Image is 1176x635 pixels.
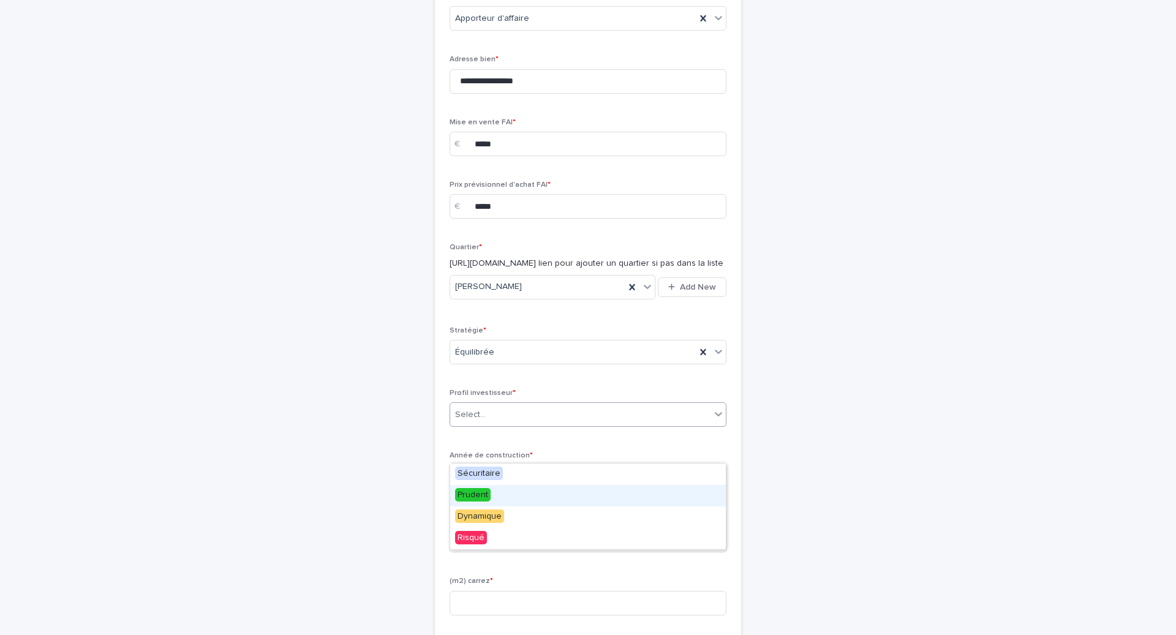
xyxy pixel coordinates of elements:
[450,257,726,270] p: [URL][DOMAIN_NAME] lien pour ajouter un quartier si pas dans la liste
[450,56,499,63] span: Adresse bien
[450,181,551,189] span: Prix prévisionnel d'achat FAI
[680,283,716,291] span: Add New
[455,408,486,421] div: Select...
[455,467,503,480] span: Sécuritaire
[450,464,726,485] div: Sécuritaire
[658,277,726,297] button: Add New
[450,528,726,549] div: Risqué
[450,119,516,126] span: Mise en vente FAI
[455,531,487,544] span: Risqué
[455,509,504,523] span: Dynamique
[450,244,482,251] span: Quartier
[450,389,516,397] span: Profil investisseur
[450,327,486,334] span: Stratégie
[455,12,529,25] span: Apporteur d'affaire
[450,485,726,506] div: Prudent
[450,506,726,528] div: Dynamique
[455,488,491,502] span: Prudent
[450,452,533,459] span: Année de construction
[450,577,493,585] span: (m2) carrez
[455,346,494,359] span: Équilibrée
[450,194,474,219] div: €
[455,280,522,293] span: [PERSON_NAME]
[450,132,474,156] div: €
